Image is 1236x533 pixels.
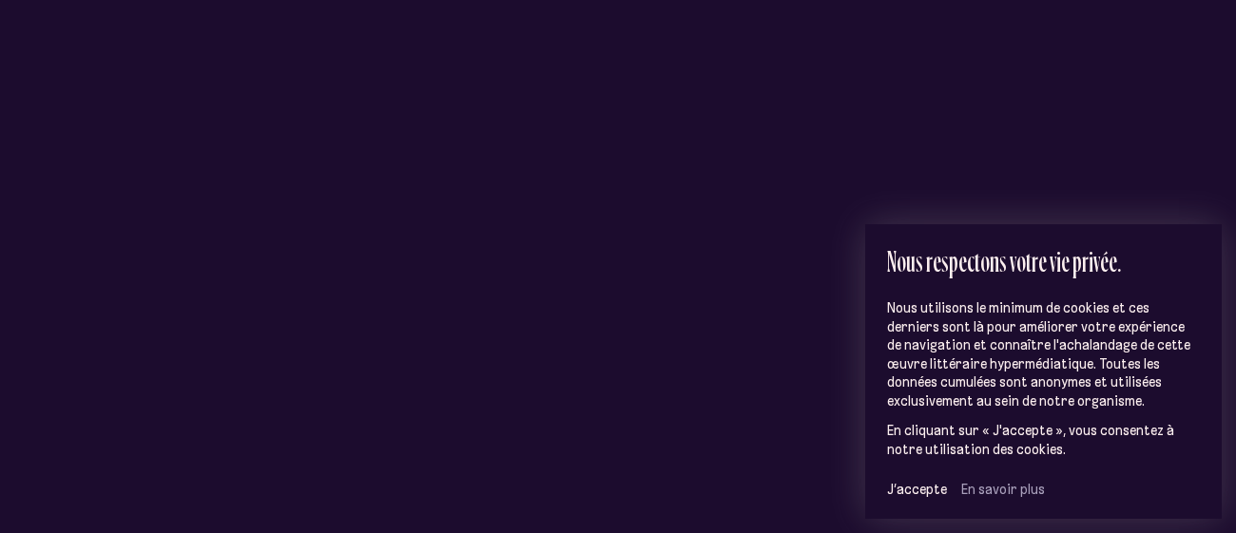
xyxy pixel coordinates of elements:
p: En cliquant sur « J'accepte », vous consentez à notre utilisation des cookies. [887,422,1201,459]
button: J’accepte [887,481,947,498]
h2: Nous respectons votre vie privée. [887,245,1201,276]
a: En savoir plus [961,481,1045,498]
p: Nous utilisons le minimum de cookies et ces derniers sont là pour améliorer votre expérience de n... [887,299,1201,410]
